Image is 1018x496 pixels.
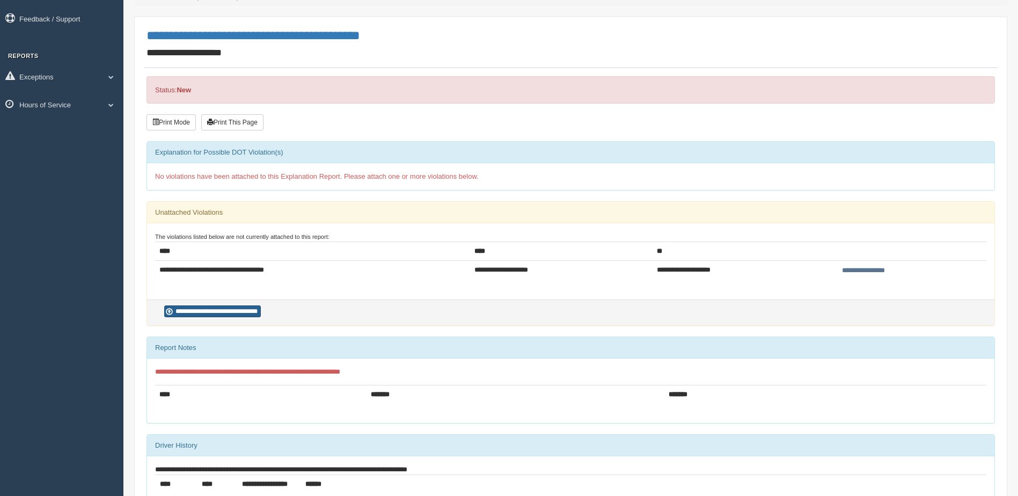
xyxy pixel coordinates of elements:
[177,86,191,94] strong: New
[147,337,994,359] div: Report Notes
[155,234,329,240] small: The violations listed below are not currently attached to this report:
[147,202,994,223] div: Unattached Violations
[201,114,263,130] button: Print This Page
[147,76,995,104] div: Status:
[147,114,196,130] button: Print Mode
[155,172,479,180] span: No violations have been attached to this Explanation Report. Please attach one or more violations...
[147,435,994,456] div: Driver History
[147,142,994,163] div: Explanation for Possible DOT Violation(s)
